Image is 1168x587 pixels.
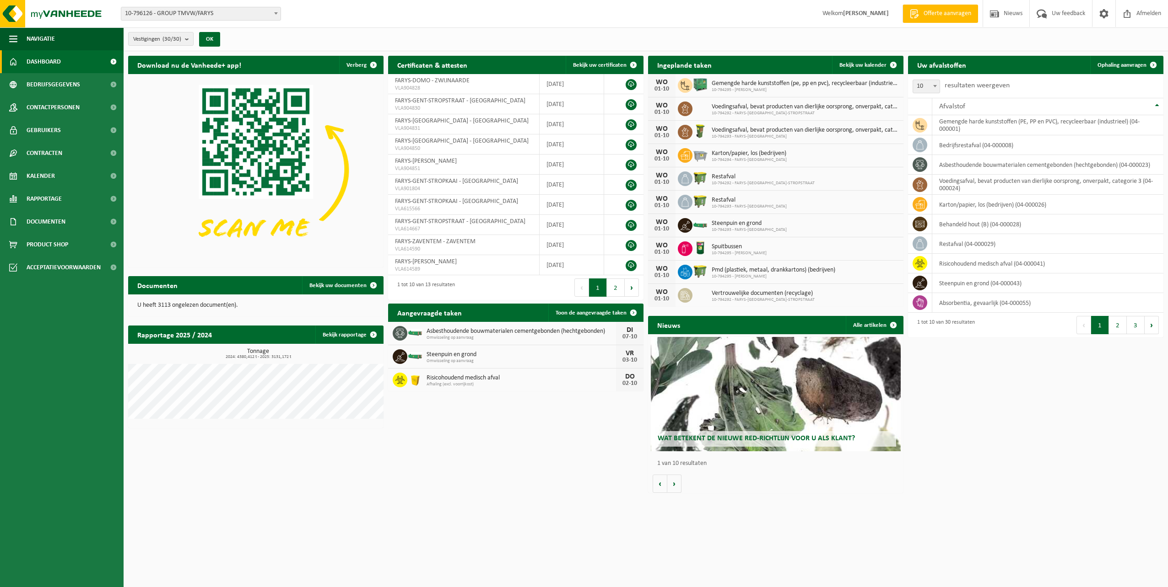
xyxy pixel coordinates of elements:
[712,87,899,93] span: 10-794295 - [PERSON_NAME]
[27,27,55,50] span: Navigatie
[395,138,529,144] span: FARYS-[GEOGRAPHIC_DATA] - [GEOGRAPHIC_DATA]
[427,335,616,341] span: Omwisseling op aanvraag
[712,267,835,274] span: Pmd (plastiek, metaal, drankkartons) (bedrijven)
[427,351,616,358] span: Steenpuin en grond
[692,170,708,186] img: WB-1100-HPE-GN-50
[653,203,671,209] div: 01-10
[939,103,965,110] span: Afvalstof
[712,181,815,186] span: 10-794292 - FARYS-[GEOGRAPHIC_DATA]-STROPSTRAAT
[653,249,671,256] div: 01-10
[653,102,671,109] div: WO
[540,215,604,235] td: [DATE]
[653,86,671,92] div: 01-10
[712,290,815,297] span: Vertrouwelijke documenten (recyclage)
[653,133,671,139] div: 01-10
[395,178,518,185] span: FARYS-GENT-STROPKAAI - [GEOGRAPHIC_DATA]
[648,316,689,334] h2: Nieuws
[27,210,65,233] span: Documenten
[607,278,625,297] button: 2
[1145,316,1159,334] button: Next
[625,278,639,297] button: Next
[712,227,787,233] span: 10-794293 - FARYS-[GEOGRAPHIC_DATA]
[712,297,815,303] span: 10-794292 - FARYS-[GEOGRAPHIC_DATA]-STROPSTRAAT
[945,82,1010,89] label: resultaten weergeven
[27,165,55,187] span: Kalender
[427,382,616,387] span: Afhaling (excl. voorrijkost)
[653,475,667,493] button: Vorige
[657,460,899,467] p: 1 van 10 resultaten
[27,256,101,279] span: Acceptatievoorwaarden
[302,276,383,294] a: Bekijk uw documenten
[540,134,604,155] td: [DATE]
[653,79,671,86] div: WO
[692,263,708,279] img: WB-1100-HPE-GN-50
[589,278,607,297] button: 1
[395,165,532,172] span: VLA904851
[407,352,423,360] img: HK-XC-12-GN-00
[846,316,903,334] a: Alle artikelen
[621,334,639,340] div: 07-10
[162,36,181,42] count: (30/30)
[540,195,604,215] td: [DATE]
[121,7,281,21] span: 10-796126 - GROUP TMVW/FARYS
[339,56,383,74] button: Verberg
[137,302,374,309] p: U heeft 3113 ongelezen document(en).
[712,111,899,116] span: 10-794292 - FARYS-[GEOGRAPHIC_DATA]-STROPSTRAAT
[427,358,616,364] span: Omwisseling op aanvraag
[395,205,532,213] span: VLA615566
[653,179,671,186] div: 01-10
[712,80,899,87] span: Gemengde harde kunststoffen (pe, pp en pvc), recycleerbaar (industrieel)
[653,219,671,226] div: WO
[653,149,671,156] div: WO
[395,145,532,152] span: VLA904850
[395,158,457,165] span: FARYS-[PERSON_NAME]
[921,9,973,18] span: Offerte aanvragen
[843,10,889,17] strong: [PERSON_NAME]
[653,195,671,203] div: WO
[27,50,61,73] span: Dashboard
[712,150,787,157] span: Karton/papier, los (bedrijven)
[651,337,901,451] a: Wat betekent de nieuwe RED-richtlijn voor u als klant?
[1098,62,1146,68] span: Ophaling aanvragen
[395,198,518,205] span: FARYS-GENT-STROPKAAI - [GEOGRAPHIC_DATA]
[540,114,604,134] td: [DATE]
[932,214,1163,234] td: behandeld hout (B) (04-000028)
[653,296,671,302] div: 01-10
[621,373,639,380] div: DO
[832,56,903,74] a: Bekijk uw kalender
[932,135,1163,155] td: bedrijfsrestafval (04-000008)
[712,134,899,139] span: 10-794293 - FARYS-[GEOGRAPHIC_DATA]
[540,94,604,114] td: [DATE]
[903,5,978,23] a: Offerte aanvragen
[712,157,787,163] span: 10-794294 - FARYS-[GEOGRAPHIC_DATA]
[395,238,476,245] span: FARYS-ZAVENTEM - ZAVENTEM
[395,77,470,84] span: FARYS-DOMO - ZWIJNAARDE
[712,220,787,227] span: Steenpuin en grond
[540,155,604,175] td: [DATE]
[839,62,887,68] span: Bekijk uw kalender
[653,272,671,279] div: 01-10
[395,105,532,112] span: VLA904830
[388,304,471,321] h2: Aangevraagde taken
[574,278,589,297] button: Previous
[566,56,643,74] a: Bekijk uw certificaten
[128,56,250,74] h2: Download nu de Vanheede+ app!
[407,328,423,336] img: HK-XC-12-GN-00
[128,74,384,266] img: Download de VHEPlus App
[540,255,604,275] td: [DATE]
[932,175,1163,195] td: voedingsafval, bevat producten van dierlijke oorsprong, onverpakt, categorie 3 (04-000024)
[27,142,62,165] span: Contracten
[932,234,1163,254] td: restafval (04-000029)
[653,265,671,272] div: WO
[395,225,532,233] span: VLA614667
[712,243,767,251] span: Spuitbussen
[388,56,476,74] h2: Certificaten & attesten
[653,109,671,116] div: 01-10
[648,56,721,74] h2: Ingeplande taken
[712,274,835,279] span: 10-794295 - [PERSON_NAME]
[393,277,455,298] div: 1 tot 10 van 13 resultaten
[548,304,643,322] a: Toon de aangevraagde taken
[27,73,80,96] span: Bedrijfsgegevens
[1127,316,1145,334] button: 3
[346,62,367,68] span: Verberg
